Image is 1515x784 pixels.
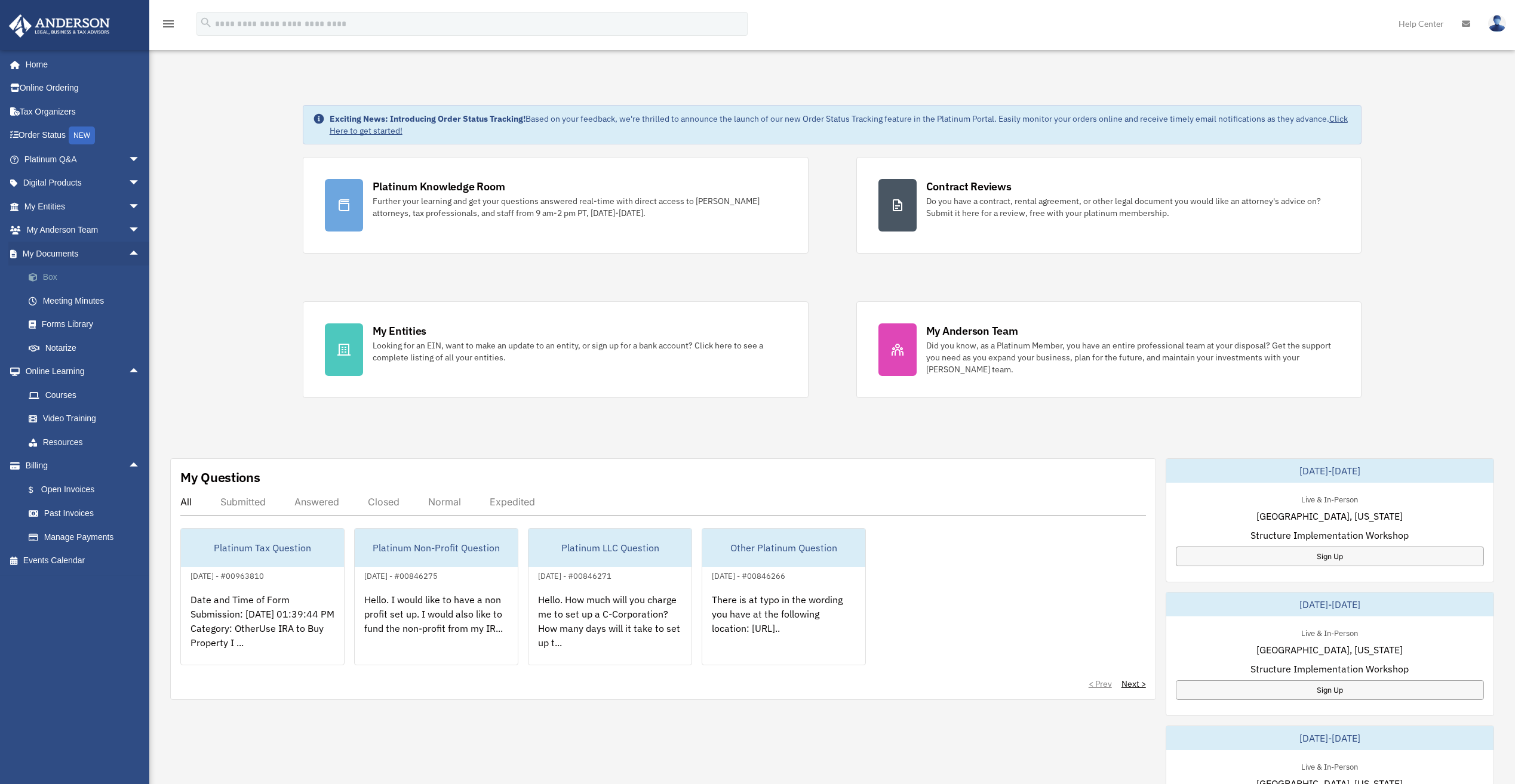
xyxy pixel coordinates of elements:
[8,76,158,100] a: Online Ordering
[128,147,152,172] span: arrow_drop_down
[330,113,1352,137] div: Based on your feedback, we're thrilled to announce the launch of our new Order Status Tracking fe...
[161,21,176,31] a: menu
[1256,509,1403,523] span: [GEOGRAPHIC_DATA], [US_STATE]
[69,126,95,144] div: NEW
[702,569,795,581] div: [DATE] - #00846266
[17,289,158,313] a: Meeting Minutes
[180,468,260,486] div: My Questions
[17,407,158,431] a: Video Training
[1176,680,1484,700] a: Sign Up
[5,14,113,38] img: Anderson Advisors Platinum Portal
[1121,678,1146,690] a: Next >
[8,171,158,195] a: Digital Productsarrow_drop_down
[181,529,344,567] div: Platinum Tax Question
[355,529,518,567] div: Platinum Non-Profit Question
[373,323,426,338] div: My Entities
[1488,15,1506,32] img: User Pic
[8,360,158,384] a: Online Learningarrow_drop_up
[8,242,158,266] a: My Documentsarrow_drop_up
[528,529,692,567] div: Platinum LLC Question
[926,339,1340,375] div: Did you know, as a Platinum Member, you have an entire professional team at your disposal? Get th...
[1250,662,1409,676] span: Structure Implementation Workshop
[1292,626,1368,638] div: Live & In-Person
[128,454,152,479] span: arrow_drop_up
[373,195,786,219] div: Further your learning and get your questions answered real-time with direct access to [PERSON_NAM...
[8,454,158,478] a: Billingarrow_drop_up
[17,313,158,337] a: Forms Library
[8,124,158,148] a: Order StatusNEW
[8,218,158,242] a: My Anderson Teamarrow_drop_down
[355,583,518,676] div: Hello. I would like to have a non profit set up. I would also like to fund the non-profit from my...
[17,266,158,289] a: Box
[528,569,621,581] div: [DATE] - #00846271
[128,195,152,219] span: arrow_drop_down
[180,496,192,508] div: All
[181,583,344,676] div: Date and Time of Form Submission: [DATE] 01:39:44 PM Category: OtherUse IRA to Buy Property I ...
[199,16,213,29] i: search
[8,195,158,218] a: My Entitiesarrow_drop_down
[8,549,158,573] a: Events Calendar
[303,301,809,398] a: My Entities Looking for an EIN, want to make an update to an entity, or sign up for a bank accoun...
[428,496,461,508] div: Normal
[8,100,158,124] a: Tax Organizers
[355,569,447,581] div: [DATE] - #00846275
[128,242,152,266] span: arrow_drop_up
[1176,547,1484,566] a: Sign Up
[330,113,1348,136] a: Click Here to get started!
[926,179,1012,194] div: Contract Reviews
[181,569,274,581] div: [DATE] - #00963810
[17,336,158,360] a: Notarize
[35,483,41,498] span: $
[128,218,152,243] span: arrow_drop_down
[17,502,158,526] a: Past Invoices
[1250,528,1409,542] span: Structure Implementation Workshop
[180,528,345,665] a: Platinum Tax Question[DATE] - #00963810Date and Time of Form Submission: [DATE] 01:39:44 PM Categ...
[1292,760,1368,772] div: Live & In-Person
[220,496,266,508] div: Submitted
[8,147,158,171] a: Platinum Q&Aarrow_drop_down
[856,301,1362,398] a: My Anderson Team Did you know, as a Platinum Member, you have an entire professional team at your...
[330,113,526,124] strong: Exciting News: Introducing Order Status Tracking!
[373,179,505,194] div: Platinum Knowledge Room
[490,496,535,508] div: Expedited
[303,157,809,254] a: Platinum Knowledge Room Further your learning and get your questions answered real-time with dire...
[856,157,1362,254] a: Contract Reviews Do you have a contract, rental agreement, or other legal document you would like...
[926,195,1340,219] div: Do you have a contract, rental agreement, or other legal document you would like an attorney's ad...
[128,360,152,384] span: arrow_drop_up
[294,496,339,508] div: Answered
[528,583,692,676] div: Hello. How much will you charge me to set up a C-Corporation? How many days will it take to set u...
[373,339,786,363] div: Looking for an EIN, want to make an update to an entity, or sign up for a bank account? Click her...
[1166,459,1494,483] div: [DATE]-[DATE]
[702,529,865,567] div: Other Platinum Question
[17,430,158,454] a: Resources
[702,583,865,676] div: There is at typo in the wording you have at the following location: [URL]..
[1292,492,1368,505] div: Live & In-Person
[17,383,158,407] a: Courses
[17,477,158,502] a: $Open Invoices
[1166,726,1494,750] div: [DATE]-[DATE]
[354,528,518,665] a: Platinum Non-Profit Question[DATE] - #00846275Hello. I would like to have a non profit set up. I ...
[17,525,158,549] a: Manage Payments
[1166,592,1494,616] div: [DATE]-[DATE]
[8,53,152,76] a: Home
[161,17,176,31] i: menu
[702,528,866,665] a: Other Platinum Question[DATE] - #00846266There is at typo in the wording you have at the followin...
[926,323,1018,338] div: My Anderson Team
[1256,643,1403,657] span: [GEOGRAPHIC_DATA], [US_STATE]
[128,171,152,196] span: arrow_drop_down
[368,496,400,508] div: Closed
[528,528,692,665] a: Platinum LLC Question[DATE] - #00846271Hello. How much will you charge me to set up a C-Corporati...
